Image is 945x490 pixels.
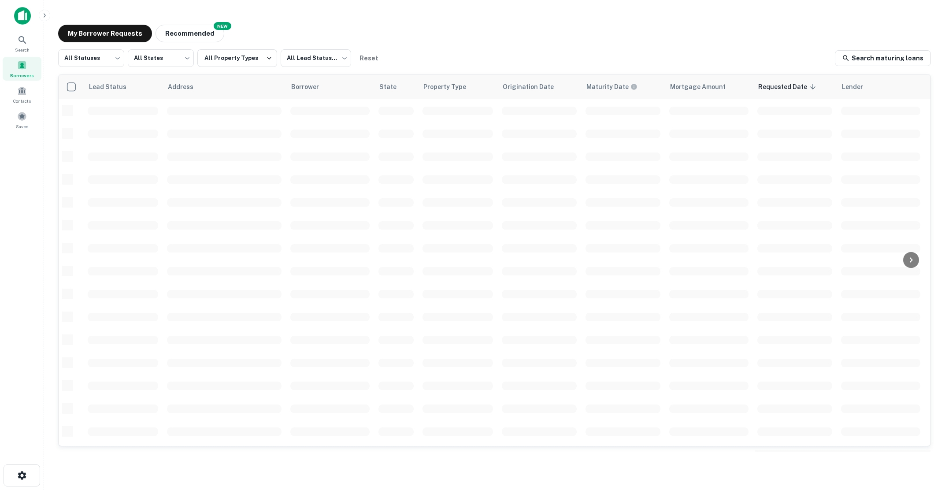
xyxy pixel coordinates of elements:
[503,82,565,92] span: Origination Date
[58,25,152,42] button: My Borrower Requests
[10,72,34,79] span: Borrowers
[758,82,819,92] span: Requested Date
[3,57,41,81] a: Borrowers
[89,82,138,92] span: Lead Status
[286,74,374,99] th: Borrower
[837,74,925,99] th: Lender
[291,82,330,92] span: Borrower
[16,123,29,130] span: Saved
[670,82,737,92] span: Mortgage Amount
[586,82,629,92] h6: Maturity Date
[156,25,224,42] button: Recommended
[281,47,351,70] div: All Lead Statuses
[665,74,753,99] th: Mortgage Amount
[753,74,837,99] th: Requested Date
[58,47,124,70] div: All Statuses
[379,82,408,92] span: State
[14,7,31,25] img: capitalize-icon.png
[3,31,41,55] a: Search
[586,82,649,92] span: Maturity dates displayed may be estimated. Please contact the lender for the most accurate maturi...
[901,419,945,462] iframe: Chat Widget
[168,82,205,92] span: Address
[423,82,478,92] span: Property Type
[586,82,637,92] div: Maturity dates displayed may be estimated. Please contact the lender for the most accurate maturi...
[842,82,875,92] span: Lender
[15,46,30,53] span: Search
[835,50,931,66] a: Search maturing loans
[355,49,383,67] button: Reset
[128,47,194,70] div: All States
[581,74,665,99] th: Maturity dates displayed may be estimated. Please contact the lender for the most accurate maturi...
[3,108,41,132] a: Saved
[497,74,581,99] th: Origination Date
[83,74,163,99] th: Lead Status
[197,49,277,67] button: All Property Types
[214,22,231,30] div: NEW
[3,82,41,106] a: Contacts
[13,97,31,104] span: Contacts
[418,74,497,99] th: Property Type
[163,74,286,99] th: Address
[374,74,418,99] th: State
